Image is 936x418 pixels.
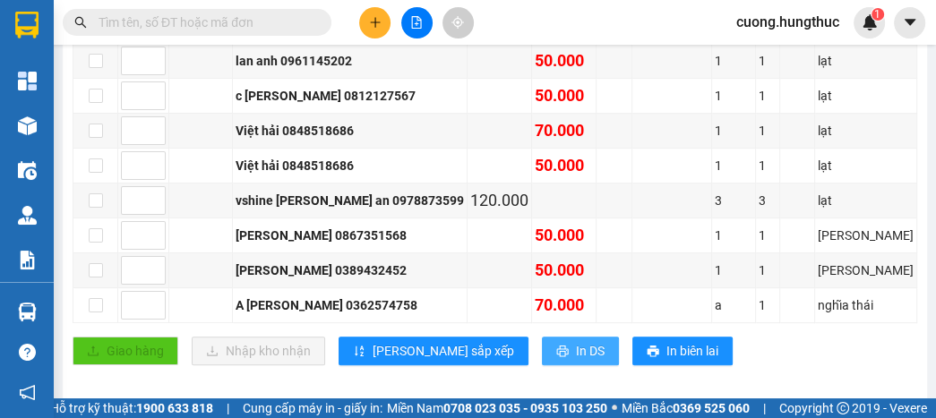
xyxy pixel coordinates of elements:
[715,121,752,141] div: 1
[19,344,36,361] span: question-circle
[666,341,718,361] span: In biên lai
[647,345,659,359] span: printer
[451,16,464,29] span: aim
[535,83,593,108] div: 50.000
[443,401,607,415] strong: 0708 023 035 - 0935 103 250
[19,384,36,401] span: notification
[759,156,777,175] div: 1
[612,405,617,412] span: ⚪️
[872,8,884,21] sup: 1
[18,116,37,135] img: warehouse-icon
[673,401,750,415] strong: 0369 525 060
[243,398,382,418] span: Cung cấp máy in - giấy in:
[18,206,37,225] img: warehouse-icon
[874,8,880,21] span: 1
[353,345,365,359] span: sort-ascending
[236,260,464,280] div: [PERSON_NAME] 0389432452
[18,72,37,90] img: dashboard-icon
[556,345,569,359] span: printer
[715,260,752,280] div: 1
[236,51,464,71] div: lan anh 0961145202
[227,398,229,418] span: |
[837,402,849,414] span: copyright
[576,341,605,361] span: In DS
[18,303,37,321] img: warehouse-icon
[818,191,914,210] div: lạt
[535,223,593,248] div: 50.000
[535,118,593,143] div: 70.000
[759,226,777,245] div: 1
[236,156,464,175] div: Việt hải 0848518686
[373,341,514,361] span: [PERSON_NAME] sắp xếp
[442,7,474,38] button: aim
[818,51,914,71] div: lạt
[192,337,325,365] button: downloadNhập kho nhận
[632,337,733,365] button: printerIn biên lai
[759,86,777,106] div: 1
[236,295,464,315] div: A [PERSON_NAME] 0362574758
[339,337,528,365] button: sort-ascending[PERSON_NAME] sắp xếp
[73,337,178,365] button: uploadGiao hàng
[136,401,213,415] strong: 1900 633 818
[387,398,607,418] span: Miền Nam
[359,7,391,38] button: plus
[759,121,777,141] div: 1
[535,293,593,318] div: 70.000
[10,61,144,90] h2: MGGDPZIP
[818,260,914,280] div: [PERSON_NAME]
[715,295,752,315] div: a
[715,226,752,245] div: 1
[410,16,423,29] span: file-add
[715,191,752,210] div: 3
[818,86,914,106] div: lạt
[50,398,213,418] span: Hỗ trợ kỹ thuật:
[759,191,777,210] div: 3
[99,13,310,32] input: Tìm tên, số ĐT hoặc mã đơn
[535,153,593,178] div: 50.000
[763,398,766,418] span: |
[902,14,918,30] span: caret-down
[236,191,464,210] div: vshine [PERSON_NAME] an 0978873599
[715,156,752,175] div: 1
[715,86,752,106] div: 1
[236,86,464,106] div: c [PERSON_NAME] 0812127567
[18,161,37,180] img: warehouse-icon
[759,295,777,315] div: 1
[470,188,528,213] div: 120.000
[722,11,854,33] span: cuong.hungthuc
[94,61,331,184] h1: Giao dọc đường
[236,226,464,245] div: [PERSON_NAME] 0867351568
[369,16,382,29] span: plus
[236,121,464,141] div: Việt hải 0848518686
[759,260,777,280] div: 1
[15,12,39,38] img: logo-vxr
[862,14,878,30] img: icon-new-feature
[542,337,619,365] button: printerIn DS
[74,16,87,29] span: search
[18,251,37,269] img: solution-icon
[894,7,925,38] button: caret-down
[818,121,914,141] div: lạt
[622,398,750,418] span: Miền Bắc
[818,295,914,315] div: nghĩa thái
[818,156,914,175] div: lạt
[535,48,593,73] div: 50.000
[715,51,752,71] div: 1
[818,226,914,245] div: [PERSON_NAME]
[759,51,777,71] div: 1
[535,258,593,283] div: 50.000
[401,7,433,38] button: file-add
